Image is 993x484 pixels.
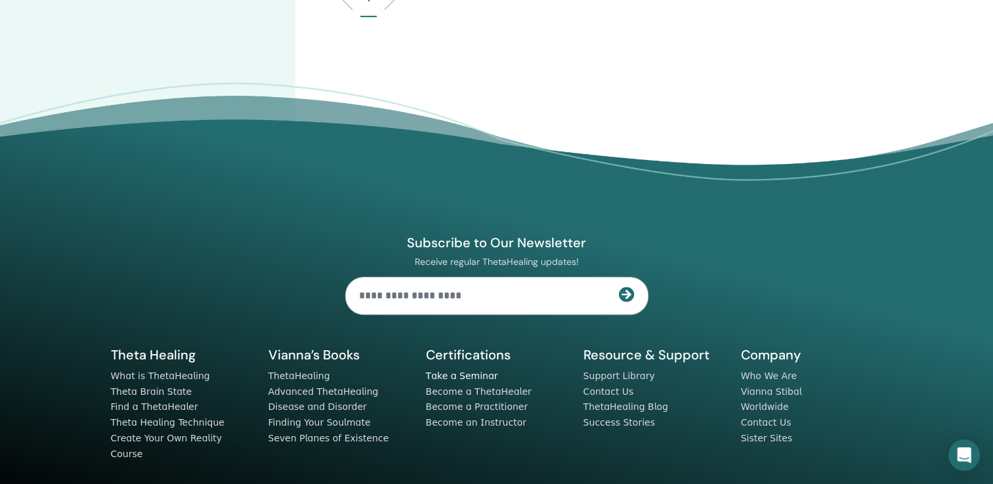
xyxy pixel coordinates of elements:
[268,386,379,397] a: Advanced ThetaHealing
[268,371,330,381] a: ThetaHealing
[111,386,192,397] a: Theta Brain State
[426,401,528,412] a: Become a Practitioner
[111,417,224,428] a: Theta Healing Technique
[583,401,668,412] a: ThetaHealing Blog
[345,234,648,251] h4: Subscribe to Our Newsletter
[583,346,725,363] h5: Resource & Support
[741,386,802,397] a: Vianna Stibal
[426,417,526,428] a: Become an Instructor
[345,256,648,268] p: Receive regular ThetaHealing updates!
[268,433,389,443] a: Seven Planes of Existence
[583,371,655,381] a: Support Library
[583,386,634,397] a: Contact Us
[111,371,210,381] a: What is ThetaHealing
[741,371,797,381] a: Who We Are
[426,371,498,381] a: Take a Seminar
[741,401,789,412] a: Worldwide
[268,401,367,412] a: Disease and Disorder
[426,386,532,397] a: Become a ThetaHealer
[741,346,883,363] h5: Company
[111,433,222,459] a: Create Your Own Reality Course
[741,417,792,428] a: Contact Us
[268,417,371,428] a: Finding Your Soulmate
[948,439,980,471] div: Open Intercom Messenger
[111,346,253,363] h5: Theta Healing
[741,433,793,443] a: Sister Sites
[426,346,568,363] h5: Certifications
[268,346,410,363] h5: Vianna’s Books
[111,401,198,412] a: Find a ThetaHealer
[583,417,655,428] a: Success Stories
